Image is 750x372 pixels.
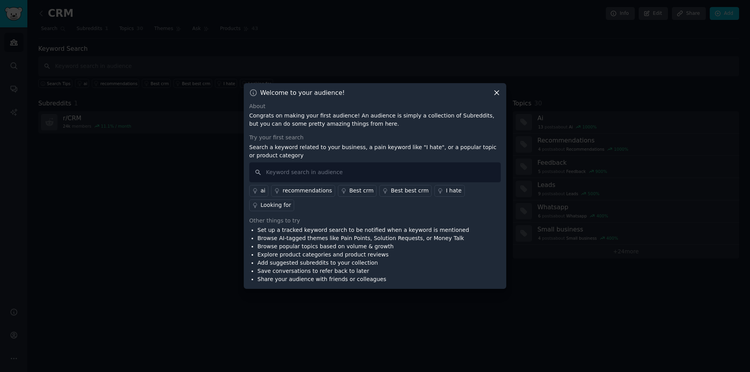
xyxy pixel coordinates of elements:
[249,112,501,128] p: Congrats on making your first audience! An audience is simply a collection of Subreddits, but you...
[257,267,469,275] li: Save conversations to refer back to later
[257,275,469,283] li: Share your audience with friends or colleagues
[249,133,501,142] div: Try your first search
[379,185,432,197] a: Best best crm
[249,162,501,182] input: Keyword search in audience
[338,185,377,197] a: Best crm
[261,201,291,209] div: Looking for
[249,143,501,160] p: Search a keyword related to your business, a pain keyword like "I hate", or a popular topic or pr...
[271,185,335,197] a: recommendations
[260,89,345,97] h3: Welcome to your audience!
[446,187,461,195] div: I hate
[257,226,469,234] li: Set up a tracked keyword search to be notified when a keyword is mentioned
[249,199,294,211] a: Looking for
[349,187,373,195] div: Best crm
[249,217,501,225] div: Other things to try
[391,187,429,195] div: Best best crm
[257,234,469,242] li: Browse AI-tagged themes like Pain Points, Solution Requests, or Money Talk
[257,242,469,251] li: Browse popular topics based on volume & growth
[282,187,332,195] div: recommendations
[257,259,469,267] li: Add suggested subreddits to your collection
[249,185,268,197] a: ai
[249,102,501,110] div: About
[434,185,464,197] a: I hate
[257,251,469,259] li: Explore product categories and product reviews
[261,187,265,195] div: ai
